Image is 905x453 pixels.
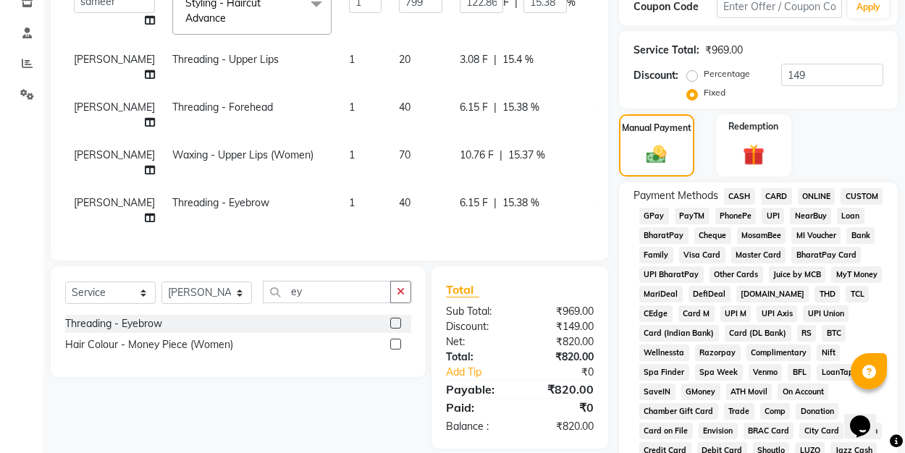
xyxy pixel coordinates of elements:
span: MariDeal [639,286,683,302]
label: Percentage [704,67,750,80]
span: Card (DL Bank) [725,325,791,342]
span: BharatPay Card [791,247,861,263]
span: Donation [796,403,838,420]
span: Nift [817,344,840,361]
div: Sub Total: [435,304,520,319]
span: 10.76 F [460,148,494,163]
span: 15.37 % [508,148,545,163]
span: Visa Card [679,247,725,263]
span: THD [814,286,840,302]
span: 15.38 % [502,195,539,211]
span: Waxing - Upper Lips (Women) [172,148,313,161]
span: Threading - Forehead [172,101,273,114]
div: ₹0 [520,399,605,416]
span: Chamber Gift Card [639,403,718,420]
span: Master Card [731,247,786,263]
span: GPay [639,208,669,224]
span: Complimentary [746,344,812,361]
span: Loan [837,208,864,224]
div: ₹969.00 [705,43,743,58]
span: Razorpay [695,344,741,361]
span: | [494,195,497,211]
label: Fixed [704,86,725,99]
span: 3.08 F [460,52,488,67]
span: ATH Movil [726,384,773,400]
span: [DOMAIN_NAME] [736,286,809,302]
span: Family [639,247,673,263]
span: City Card [799,423,843,439]
span: [PERSON_NAME] [74,101,155,114]
span: Envision [699,423,738,439]
span: MI Voucher [791,227,841,244]
span: UPI Union [803,305,849,322]
span: 1 [349,196,355,209]
div: Hair Colour - Money Piece (Women) [65,337,233,352]
span: On Account [778,384,828,400]
span: 40 [399,196,411,209]
span: Bank [846,227,875,244]
span: UPI M [720,305,752,322]
span: [PERSON_NAME] [74,53,155,66]
span: 1 [349,53,355,66]
span: NearBuy [790,208,831,224]
span: DefiDeal [689,286,731,302]
span: | [494,100,497,115]
span: BFL [788,364,811,381]
span: CARD [761,188,792,205]
span: 33.85 [593,196,618,209]
span: Threading - Eyebrow [172,196,269,209]
span: 70 [399,148,411,161]
img: _gift.svg [736,142,771,169]
div: Net: [435,334,520,350]
div: Discount: [633,68,678,83]
span: 1 [349,101,355,114]
span: Other Cards [710,266,763,283]
span: 59.24 [593,148,618,161]
span: [PERSON_NAME] [74,196,155,209]
div: ₹149.00 [520,319,605,334]
span: 6.15 F [460,100,488,115]
span: TCL [846,286,869,302]
span: Juice by MCB [769,266,826,283]
div: ₹820.00 [520,334,605,350]
div: Total: [435,350,520,365]
span: Wellnessta [639,344,689,361]
span: Spa Finder [639,364,689,381]
div: Paid: [435,399,520,416]
span: 20 [399,53,411,66]
img: _cash.svg [640,143,673,166]
span: 33.85 [593,101,618,114]
span: MyT Money [831,266,882,283]
div: ₹820.00 [520,419,605,434]
div: Discount: [435,319,520,334]
span: [PERSON_NAME] [74,148,155,161]
span: Threading - Upper Lips [172,53,279,66]
span: CASH [724,188,755,205]
span: | [500,148,502,163]
span: 16.92 [593,53,618,66]
span: Card on File [639,423,693,439]
div: ₹0 [534,365,605,380]
label: Manual Payment [622,122,691,135]
span: PhonePe [715,208,757,224]
span: CEdge [639,305,673,322]
div: ₹820.00 [520,350,605,365]
span: UPI BharatPay [639,266,704,283]
label: Redemption [728,120,778,133]
span: CUSTOM [841,188,883,205]
span: GMoney [681,384,720,400]
span: Card M [678,305,715,322]
span: MosamBee [737,227,786,244]
span: ONLINE [798,188,835,205]
span: 15.38 % [502,100,539,115]
div: Payable: [435,381,520,398]
span: Payment Methods [633,188,718,203]
iframe: chat widget [844,395,891,439]
span: BTC [822,325,846,342]
span: 6.15 F [460,195,488,211]
a: Add Tip [435,365,534,380]
span: SaveIN [639,384,675,400]
span: Total [446,282,479,297]
span: 1 [349,148,355,161]
span: 40 [399,101,411,114]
